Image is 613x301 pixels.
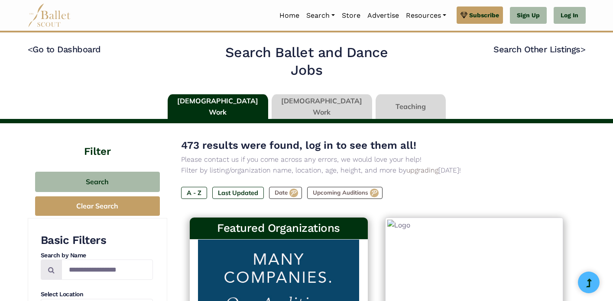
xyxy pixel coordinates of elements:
[510,7,547,24] a: Sign Up
[338,6,364,25] a: Store
[166,94,270,119] li: [DEMOGRAPHIC_DATA] Work
[270,94,374,119] li: [DEMOGRAPHIC_DATA] Work
[493,44,585,54] a: Search Other Listings>
[276,6,303,25] a: Home
[402,6,450,25] a: Resources
[181,154,572,165] p: Please contact us if you come across any errors, we would love your help!
[406,166,438,174] a: upgrading
[181,165,572,176] p: Filter by listing/organization name, location, age, height, and more by [DATE]!
[41,233,153,248] h3: Basic Filters
[212,187,264,199] label: Last Updated
[364,6,402,25] a: Advertise
[62,259,153,280] input: Search by names...
[303,6,338,25] a: Search
[28,44,101,54] a: <Go to Dashboard
[554,7,585,24] a: Log In
[181,139,416,151] span: 473 results were found, log in to see them all!
[181,187,207,199] label: A - Z
[307,187,383,199] label: Upcoming Auditions
[41,290,153,299] h4: Select Location
[581,44,586,54] code: >
[209,44,404,80] h2: Search Ballet and Dance Jobs
[41,251,153,260] h4: Search by Name
[374,94,448,119] li: Teaching
[269,187,302,199] label: Date
[28,44,33,54] code: <
[469,10,499,20] span: Subscribe
[457,6,503,24] a: Subscribe
[28,123,167,159] h4: Filter
[197,221,361,236] h3: Featured Organizations
[35,196,160,216] button: Clear Search
[461,10,467,20] img: gem.svg
[35,172,160,192] button: Search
